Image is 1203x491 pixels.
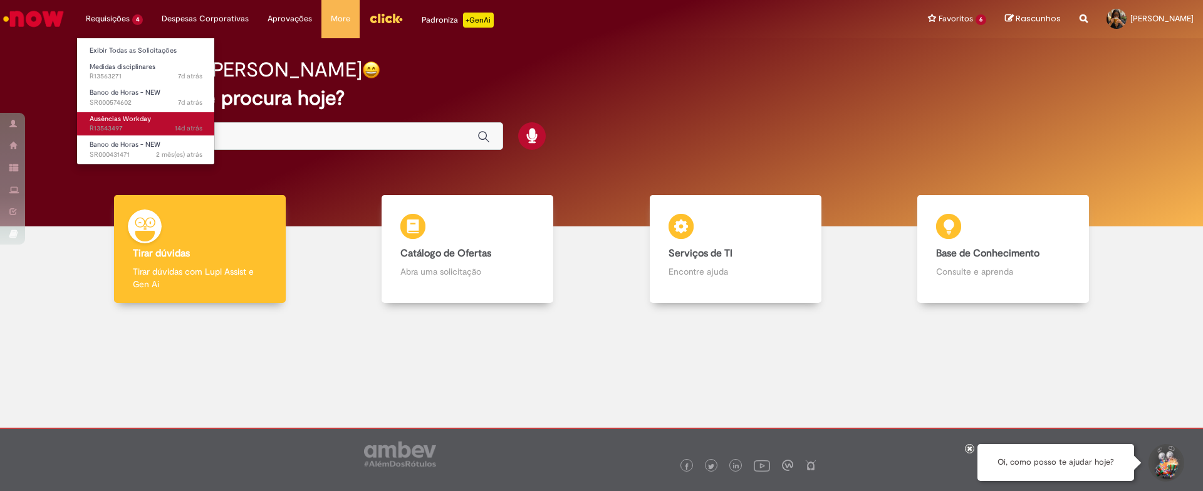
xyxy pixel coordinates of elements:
[369,9,403,28] img: click_logo_yellow_360x200.png
[77,60,215,83] a: Aberto R13563271 : Medidas disciplinares
[1147,444,1184,482] button: Iniciar Conversa de Suporte
[132,14,143,25] span: 4
[86,13,130,25] span: Requisições
[733,463,739,470] img: logo_footer_linkedin.png
[754,457,770,473] img: logo_footer_youtube.png
[684,463,690,470] img: logo_footer_facebook.png
[90,62,155,71] span: Medidas disciplinares
[175,124,202,133] span: 14d atrás
[268,13,312,25] span: Aprovações
[939,13,973,25] span: Favoritos
[805,460,816,471] img: logo_footer_naosei.png
[601,195,870,304] a: Serviços de TI Encontre ajuda
[77,112,215,135] a: Aberto R13543497 : Ausências Workday
[977,444,1134,481] div: Oi, como posso te ajudar hoje?
[108,59,362,81] h2: Boa tarde, [PERSON_NAME]
[178,98,202,107] span: 7d atrás
[1130,13,1194,24] span: [PERSON_NAME]
[66,195,334,304] a: Tirar dúvidas Tirar dúvidas com Lupi Assist e Gen Ai
[362,61,380,79] img: happy-face.png
[1016,13,1061,24] span: Rascunhos
[77,44,215,58] a: Exibir Todas as Solicitações
[156,150,202,159] span: 2 mês(es) atrás
[331,13,350,25] span: More
[175,124,202,133] time: 17/09/2025 12:45:46
[90,114,151,124] span: Ausências Workday
[162,13,249,25] span: Despesas Corporativas
[90,150,202,160] span: SR000431471
[400,265,534,278] p: Abra uma solicitação
[708,463,714,470] img: logo_footer_twitter.png
[936,247,1039,260] b: Base de Conhecimento
[422,13,494,28] div: Padroniza
[90,124,202,134] span: R13543497
[178,71,202,81] span: 7d atrás
[77,138,215,161] a: Aberto SR000431471 : Banco de Horas - NEW
[976,14,986,25] span: 6
[90,98,202,108] span: SR000574602
[782,460,793,471] img: logo_footer_workplace.png
[90,71,202,82] span: R13563271
[76,38,215,165] ul: Requisições
[108,87,1095,109] h2: O que você procura hoje?
[334,195,602,304] a: Catálogo de Ofertas Abra uma solicitação
[77,86,215,109] a: Aberto SR000574602 : Banco de Horas - NEW
[133,247,190,260] b: Tirar dúvidas
[178,71,202,81] time: 24/09/2025 14:26:55
[669,247,732,260] b: Serviços de TI
[156,150,202,159] time: 13/08/2025 18:28:03
[133,265,267,290] p: Tirar dúvidas com Lupi Assist e Gen Ai
[870,195,1138,304] a: Base de Conhecimento Consulte e aprenda
[1005,13,1061,25] a: Rascunhos
[669,265,803,278] p: Encontre ajuda
[463,13,494,28] p: +GenAi
[936,265,1070,278] p: Consulte e aprenda
[400,247,491,260] b: Catálogo de Ofertas
[1,6,66,31] img: ServiceNow
[364,441,436,467] img: logo_footer_ambev_rotulo_gray.png
[90,140,160,149] span: Banco de Horas - NEW
[90,88,160,97] span: Banco de Horas - NEW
